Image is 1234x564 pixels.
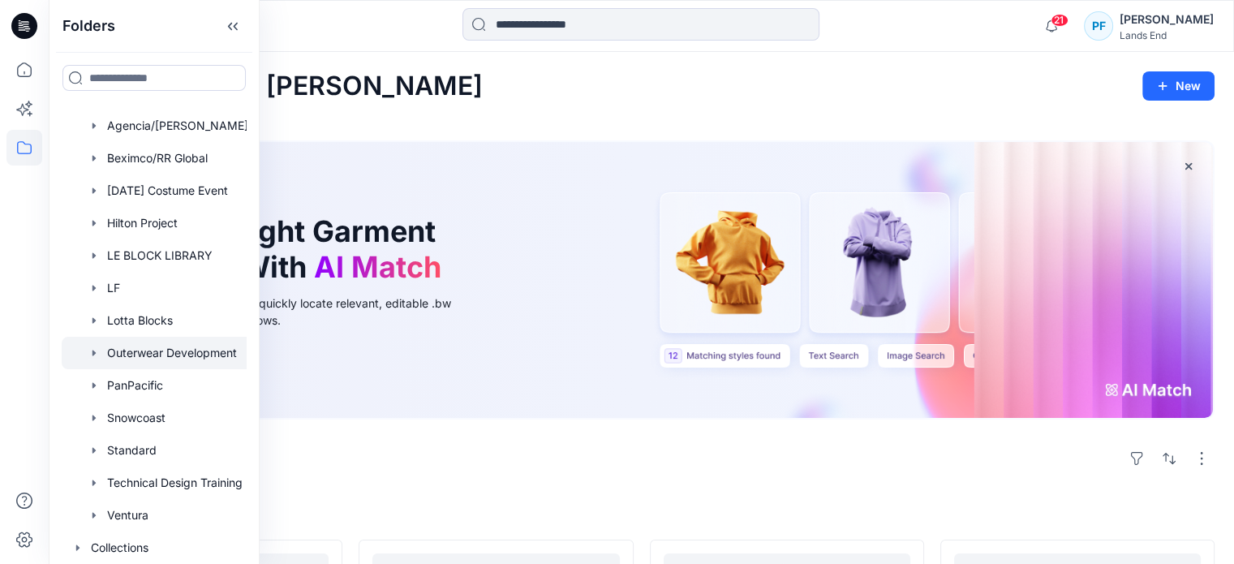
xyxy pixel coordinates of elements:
[1120,29,1214,41] div: Lands End
[1084,11,1113,41] div: PF
[1051,14,1068,27] span: 21
[68,71,483,101] h2: Welcome back, [PERSON_NAME]
[109,295,474,329] div: Use text or image search to quickly locate relevant, editable .bw files for faster design workflows.
[314,249,441,285] span: AI Match
[1142,71,1215,101] button: New
[109,214,449,284] h1: Find the Right Garment Instantly With
[1120,10,1214,29] div: [PERSON_NAME]
[68,504,1215,523] h4: Styles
